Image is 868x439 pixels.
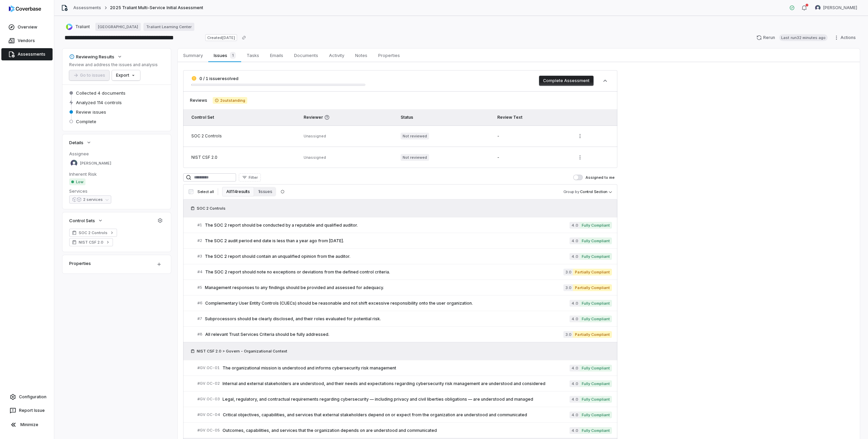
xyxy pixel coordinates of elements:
a: #1The SOC 2 report should be conducted by a reputable and qualified auditor.4.0Fully Compliant [197,217,612,233]
dt: Assignee [69,151,164,157]
span: Subprocessors should be clearly disclosed, and their roles evaluated for potential risk. [205,316,570,322]
span: Status [401,115,413,120]
span: The SOC 2 report should be conducted by a reputable and qualified auditor. [205,223,570,228]
span: All relevant Trust Services Criteria should be fully addressed. [205,332,563,337]
span: Configuration [19,394,46,400]
button: Minimize [3,418,51,432]
span: The SOC 2 audit period end date is less than a year ago from [DATE]. [205,238,570,244]
span: Review Text [497,115,522,120]
div: NIST CSF 2.0 [191,155,295,160]
input: Select all [189,189,193,194]
div: Reviewing Results [69,54,114,60]
button: Details [67,136,94,149]
span: 4.0 [570,380,579,387]
span: Fully Compliant [580,427,612,434]
span: # 7 [197,316,202,321]
span: # GV.OC-03 [197,397,220,402]
span: Fully Compliant [580,396,612,403]
span: SOC 2 Controls [79,230,108,235]
a: Assessments [1,48,53,60]
a: [GEOGRAPHIC_DATA] [95,23,141,31]
span: The SOC 2 report should note no exceptions or deviations from the defined control criteria. [205,269,563,275]
span: The organizational mission is understood and informs cybersecurity risk management [223,365,570,371]
span: # 4 [197,269,202,274]
span: [PERSON_NAME] [823,5,857,11]
a: Assessments [73,5,101,11]
span: 4.0 [570,253,579,260]
span: Control Set [191,115,214,120]
img: Mike Phillips avatar [815,5,821,11]
span: Last run 32 minutes ago [779,34,828,41]
span: Partially Compliant [573,284,612,291]
a: Overview [1,21,53,33]
span: # GV.OC-02 [197,381,220,386]
span: Issues [211,51,238,60]
span: Legal, regulatory, and contractual requirements regarding cybersecurity — including privacy and c... [223,397,570,402]
span: # 1 [197,223,202,228]
button: Assigned to me [573,175,583,180]
span: Fully Compliant [580,300,612,307]
a: #6Complementary User Entity Controls (CUECs) should be reasonable and not shift excessive respons... [197,295,612,311]
dt: Services [69,188,164,194]
span: Partially Compliant [573,331,612,338]
span: Fully Compliant [580,380,612,387]
button: Actions [832,33,860,43]
a: #GV.OC-03Legal, regulatory, and contractual requirements regarding cybersecurity — including priv... [197,392,612,407]
span: 4.0 [570,300,579,307]
span: # 8 [197,332,202,337]
span: 4.0 [570,365,579,371]
button: Copy link [238,32,250,44]
button: Filter [239,173,261,182]
span: 4.0 [570,396,579,403]
span: Management responses to any findings should be provided and assessed for adequacy. [205,285,563,290]
span: Group by [563,189,579,194]
span: Complementary User Entity Controls (CUECs) should be reasonable and not shift excessive responsib... [205,301,570,306]
a: #8All relevant Trust Services Criteria should be fully addressed.3.0Partially Compliant [197,327,612,342]
span: Review issues [76,109,106,115]
span: Properties [375,51,403,60]
span: SOC 2 Controls [197,206,226,211]
span: Outcomes, capabilities, and services that the organization depends on are understood and communic... [223,428,570,433]
span: # 3 [197,254,202,259]
span: Activity [326,51,347,60]
span: 4.0 [570,222,579,229]
span: Not reviewed [401,154,429,161]
span: Low [69,178,85,185]
span: Documents [291,51,321,60]
span: Vendors [18,38,35,43]
span: Analyzed 114 controls [76,99,122,106]
span: 3.0 [563,331,573,338]
span: Traliant [75,24,90,30]
span: # GV.OC-04 [197,412,220,417]
button: RerunLast run32 minutes ago [752,33,832,43]
span: 4.0 [570,237,579,244]
button: https://traliant.com/Traliant [64,21,92,33]
span: Control Sets [69,217,95,224]
span: Fully Compliant [580,222,612,229]
span: Complete [76,118,96,125]
label: Assigned to me [573,175,615,180]
span: Unassigned [304,134,326,138]
span: 2025 Traliant Multi-Service Initial Assessment [110,5,203,11]
span: Reviewer [304,115,392,120]
button: Export [112,70,140,80]
span: Fully Compliant [580,412,612,418]
span: Select all [197,189,214,194]
span: Details [69,139,83,146]
span: 4.0 [570,316,579,322]
button: 1 issues [254,187,276,196]
span: Emails [267,51,286,60]
span: Fully Compliant [580,365,612,371]
a: #GV.OC-01The organizational mission is understood and informs cybersecurity risk management4.0Ful... [197,360,612,376]
button: All 114 results [222,187,254,196]
p: Review and address the issues and analysis [69,62,158,68]
span: Unassigned [304,155,326,160]
span: [PERSON_NAME] [80,161,111,166]
span: Overview [18,24,37,30]
span: # 6 [197,301,202,306]
span: # GV.OC-05 [197,428,220,433]
a: #GV.OC-02Internal and external stakeholders are understood, and their needs and expectations rega... [197,376,612,391]
span: # GV.OC-01 [197,365,220,370]
img: logo-D7KZi-bG.svg [9,5,41,12]
span: Notes [352,51,370,60]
